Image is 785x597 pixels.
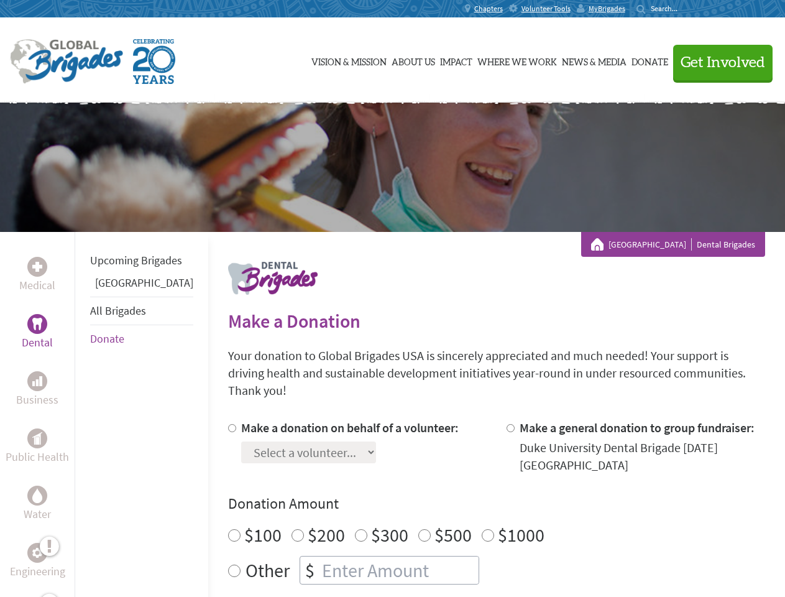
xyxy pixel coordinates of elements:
[228,262,318,295] img: logo-dental.png
[32,262,42,272] img: Medical
[520,439,765,474] div: Duke University Dental Brigade [DATE] [GEOGRAPHIC_DATA]
[244,523,282,547] label: $100
[10,543,65,580] a: EngineeringEngineering
[520,420,755,435] label: Make a general donation to group fundraiser:
[22,314,53,351] a: DentalDental
[6,428,69,466] a: Public HealthPublic Health
[228,494,765,514] h4: Donation Amount
[228,310,765,332] h2: Make a Donation
[521,4,571,14] span: Volunteer Tools
[6,448,69,466] p: Public Health
[90,253,182,267] a: Upcoming Brigades
[10,563,65,580] p: Engineering
[440,29,472,91] a: Impact
[90,325,193,353] li: Donate
[32,318,42,330] img: Dental
[95,275,193,290] a: [GEOGRAPHIC_DATA]
[228,347,765,399] p: Your donation to Global Brigades USA is sincerely appreciated and much needed! Your support is dr...
[651,4,686,13] input: Search...
[32,548,42,558] img: Engineering
[27,428,47,448] div: Public Health
[10,39,123,84] img: Global Brigades Logo
[32,376,42,386] img: Business
[19,277,55,294] p: Medical
[16,371,58,409] a: BusinessBusiness
[27,257,47,277] div: Medical
[308,523,345,547] label: $200
[90,247,193,274] li: Upcoming Brigades
[19,257,55,294] a: MedicalMedical
[90,274,193,297] li: Panama
[477,29,557,91] a: Where We Work
[90,303,146,318] a: All Brigades
[631,29,668,91] a: Donate
[392,29,435,91] a: About Us
[608,238,692,251] a: [GEOGRAPHIC_DATA]
[562,29,627,91] a: News & Media
[24,486,51,523] a: WaterWater
[591,238,755,251] div: Dental Brigades
[589,4,625,14] span: MyBrigades
[27,314,47,334] div: Dental
[311,29,387,91] a: Vision & Mission
[681,55,765,70] span: Get Involved
[133,39,175,84] img: Global Brigades Celebrating 20 Years
[22,334,53,351] p: Dental
[434,523,472,547] label: $500
[27,486,47,506] div: Water
[27,371,47,391] div: Business
[32,488,42,502] img: Water
[474,4,503,14] span: Chapters
[32,432,42,445] img: Public Health
[241,420,459,435] label: Make a donation on behalf of a volunteer:
[246,556,290,585] label: Other
[371,523,408,547] label: $300
[27,543,47,563] div: Engineering
[300,557,319,584] div: $
[673,45,773,80] button: Get Involved
[90,297,193,325] li: All Brigades
[90,331,124,346] a: Donate
[16,391,58,409] p: Business
[498,523,544,547] label: $1000
[319,557,479,584] input: Enter Amount
[24,506,51,523] p: Water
